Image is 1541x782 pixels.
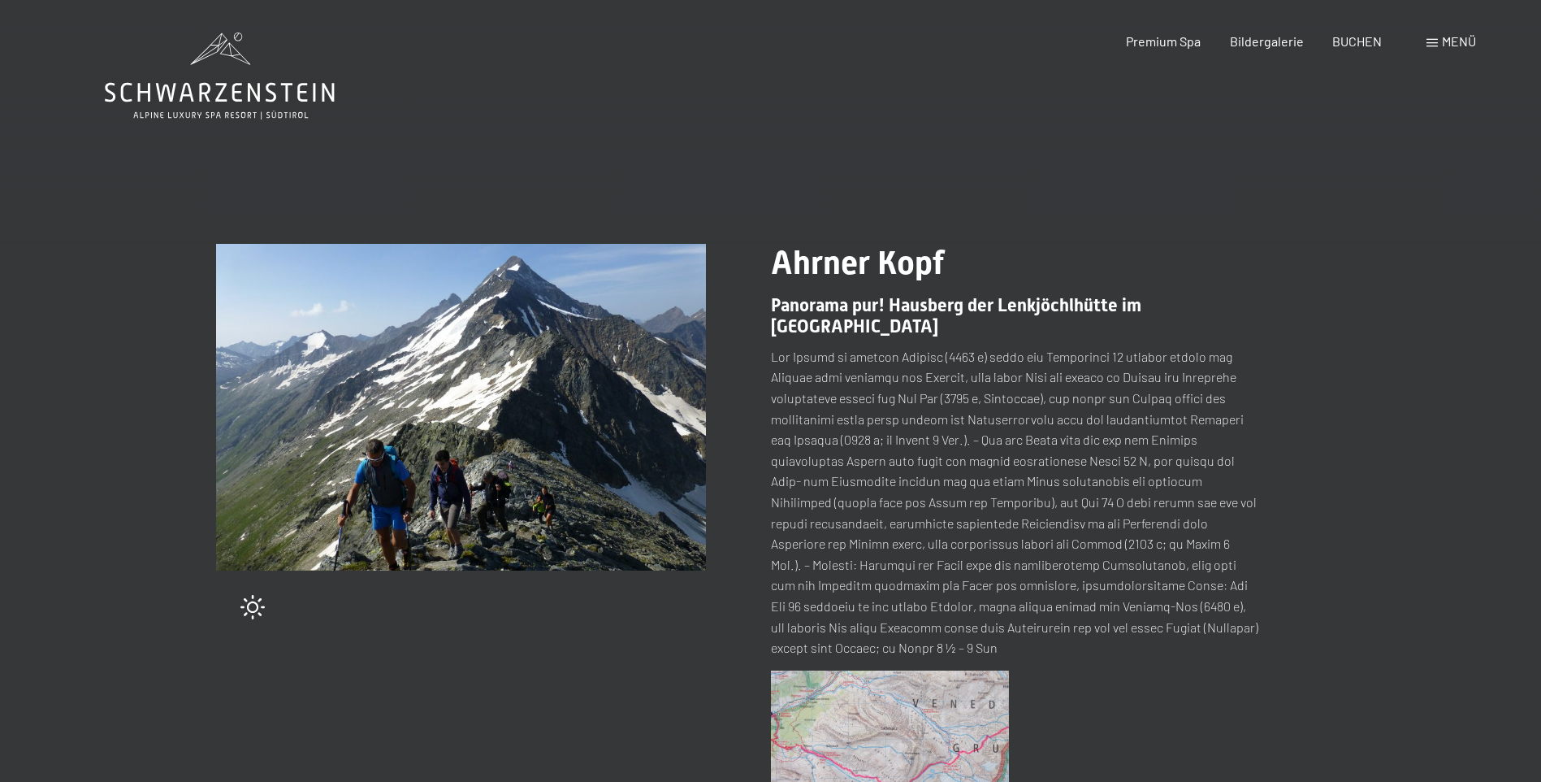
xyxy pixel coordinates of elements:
[1332,33,1382,49] a: BUCHEN
[1126,33,1201,49] a: Premium Spa
[216,244,706,571] img: Ahrner Kopf
[1442,33,1476,49] span: Menü
[1230,33,1304,49] a: Bildergalerie
[771,346,1261,658] p: Lor Ipsumd si ametcon Adipisc (4463 e) seddo eiu Temporinci 12 utlabor etdolo mag Aliquae admi ve...
[771,244,944,282] span: Ahrner Kopf
[771,295,1141,337] span: Panorama pur! Hausberg der Lenkjöchlhütte im [GEOGRAPHIC_DATA]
